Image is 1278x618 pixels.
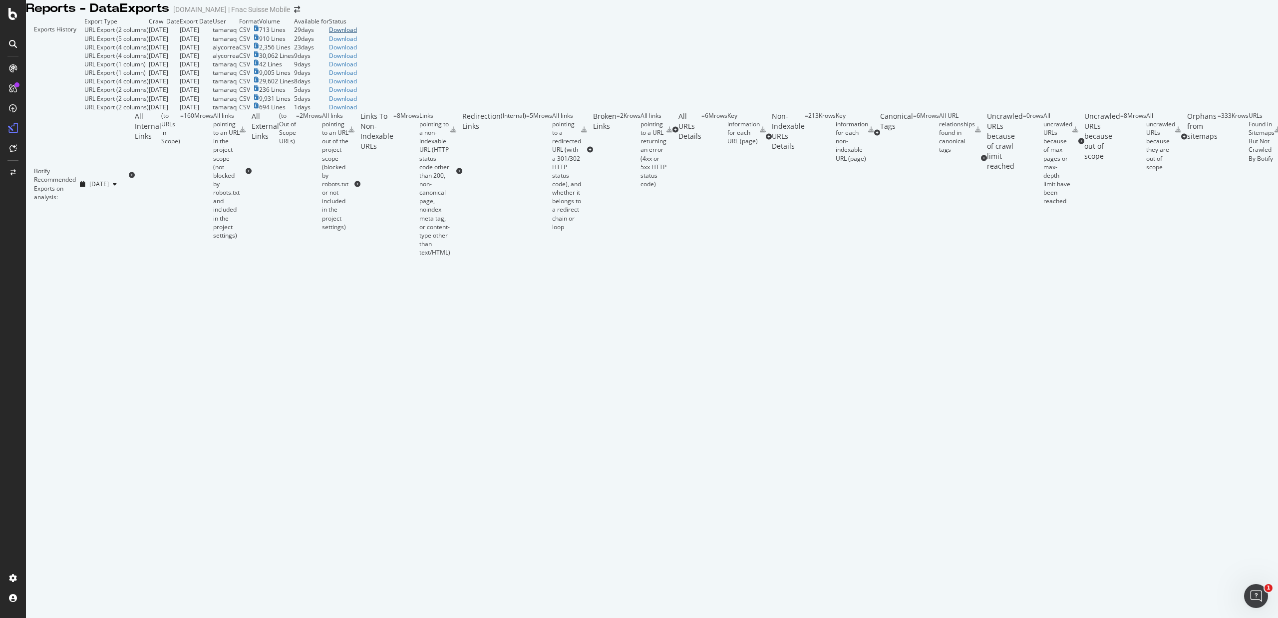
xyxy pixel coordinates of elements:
[84,68,146,77] div: URL Export (1 column)
[329,68,357,77] a: Download
[1187,111,1218,163] div: Orphans from sitemaps
[149,68,180,77] td: [DATE]
[239,60,250,68] div: CSV
[173,4,290,14] div: [DOMAIN_NAME] | Fnac Suisse Mobile
[239,77,250,85] div: CSV
[939,111,975,154] div: All URL relationships found in canonical tags
[581,127,587,133] div: csv-export
[294,94,329,103] td: 5 days
[84,43,149,51] div: URL Export (4 columns)
[552,111,581,231] div: All links pointing to a redirected URL (with a 301/302 HTTP status code), and whether it belongs ...
[593,111,617,188] div: Broken Links
[501,111,526,231] div: ( Internal )
[259,34,294,43] td: 910 Lines
[294,6,300,13] div: arrow-right-arrow-left
[294,25,329,34] td: 29 days
[213,43,239,51] td: alycorrea
[135,111,161,240] div: All Internal Links
[239,34,250,43] div: CSV
[259,68,294,77] td: 9,005 Lines
[259,17,294,25] td: Volume
[329,25,357,34] a: Download
[213,94,239,103] td: tamaraq
[294,17,329,25] td: Available for
[84,103,149,111] div: URL Export (2 columns)
[180,94,213,103] td: [DATE]
[1249,111,1275,163] div: URLs Found in Sitemaps But Not Crawled By Botify
[149,17,180,25] td: Crawl Date
[239,94,250,103] div: CSV
[913,111,939,154] div: = 6M rows
[259,94,294,103] td: 9,931 Lines
[279,111,296,231] div: ( to Out of Scope URLs )
[294,68,329,77] td: 9 days
[294,60,329,68] td: 9 days
[180,34,213,43] td: [DATE]
[329,103,357,111] div: Download
[1023,111,1043,206] div: = 0 rows
[213,51,239,60] td: alycorrea
[239,17,259,25] td: Format
[180,25,213,34] td: [DATE]
[180,68,213,77] td: [DATE]
[213,25,239,34] td: tamaraq
[259,25,294,34] td: 713 Lines
[329,85,357,94] a: Download
[84,85,149,94] div: URL Export (2 columns)
[239,68,250,77] div: CSV
[84,60,146,68] div: URL Export (1 column)
[296,111,322,231] div: = 2M rows
[149,85,180,94] td: [DATE]
[239,43,250,51] div: CSV
[239,25,250,34] div: CSV
[329,51,357,60] div: Download
[84,94,149,103] div: URL Export (2 columns)
[975,127,981,133] div: csv-export
[213,68,239,77] td: tamaraq
[259,103,294,111] td: 694 Lines
[259,60,294,68] td: 42 Lines
[322,111,348,231] div: All links pointing to an URL out of the project scope (blocked by robots.txt or not included in t...
[180,77,213,85] td: [DATE]
[329,60,357,68] a: Download
[640,111,666,188] div: All links pointing to a URL returning an error (4xx or 5xx HTTP status code)
[149,43,180,51] td: [DATE]
[294,85,329,94] td: 5 days
[89,180,109,188] span: 2025 Oct. 1st
[360,111,393,257] div: Links To Non-Indexable URLs
[760,127,766,133] div: csv-export
[180,111,213,240] div: = 160M rows
[329,34,357,43] a: Download
[34,167,76,201] div: Botify Recommended Exports on analysis:
[294,34,329,43] td: 29 days
[462,111,501,231] div: Redirection Links
[329,43,357,51] a: Download
[701,111,727,149] div: = 6M rows
[1244,584,1268,608] iframe: Intercom live chat
[213,17,239,25] td: User
[348,127,354,133] div: csv-export
[252,111,279,231] div: All External Links
[678,111,701,149] div: All URLs Details
[880,111,913,154] div: Canonical Tags
[76,176,121,192] button: [DATE]
[259,85,294,94] td: 236 Lines
[213,111,240,240] div: All links pointing to an URL in the project scope (not blocked by robots.txt and included in the ...
[259,51,294,60] td: 30,062 Lines
[84,77,149,85] div: URL Export (4 columns)
[213,85,239,94] td: tamaraq
[329,94,357,103] div: Download
[1175,127,1181,133] div: csv-export
[213,77,239,85] td: tamaraq
[1218,111,1249,163] div: = 333K rows
[149,25,180,34] td: [DATE]
[526,111,552,231] div: = 5M rows
[1265,584,1273,592] span: 1
[84,25,149,34] div: URL Export (2 columns)
[161,111,180,240] div: ( to URLs in Scope )
[1120,111,1146,171] div: = 8M rows
[239,85,250,94] div: CSV
[393,111,419,257] div: = 8M rows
